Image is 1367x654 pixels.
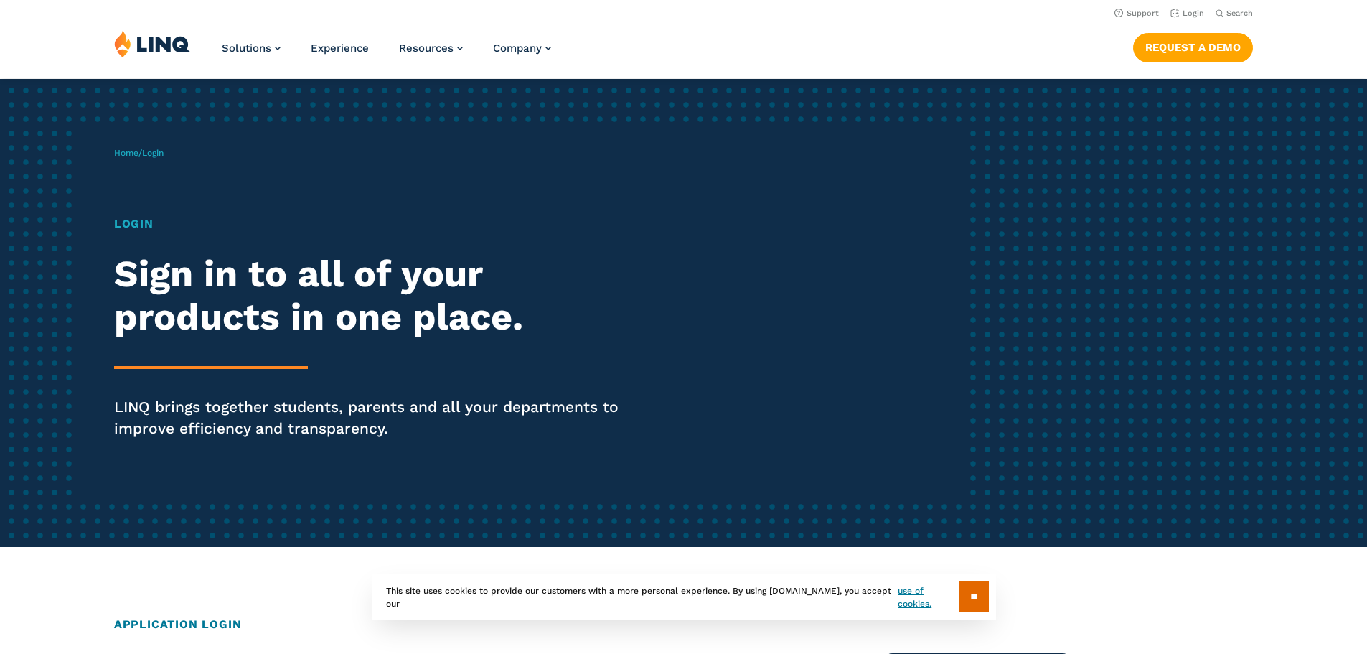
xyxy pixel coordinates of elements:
[493,42,542,55] span: Company
[114,30,190,57] img: LINQ | K‑12 Software
[311,42,369,55] a: Experience
[372,574,996,620] div: This site uses cookies to provide our customers with a more personal experience. By using [DOMAIN...
[1114,9,1159,18] a: Support
[114,215,641,233] h1: Login
[399,42,463,55] a: Resources
[1216,8,1253,19] button: Open Search Bar
[142,148,164,158] span: Login
[114,148,164,158] span: /
[898,584,959,610] a: use of cookies.
[1133,33,1253,62] a: Request a Demo
[1133,30,1253,62] nav: Button Navigation
[1170,9,1204,18] a: Login
[1226,9,1253,18] span: Search
[493,42,551,55] a: Company
[222,42,281,55] a: Solutions
[114,396,641,439] p: LINQ brings together students, parents and all your departments to improve efficiency and transpa...
[222,30,551,78] nav: Primary Navigation
[399,42,454,55] span: Resources
[114,253,641,339] h2: Sign in to all of your products in one place.
[114,148,138,158] a: Home
[222,42,271,55] span: Solutions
